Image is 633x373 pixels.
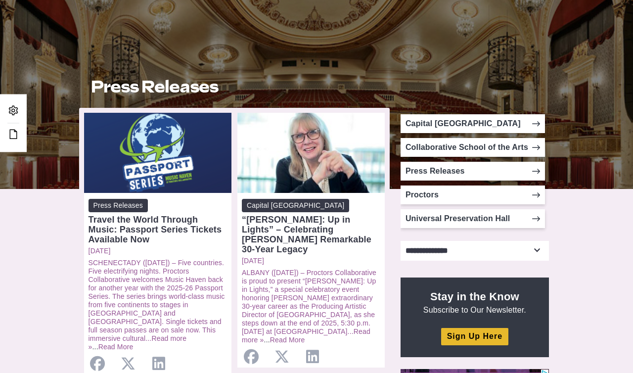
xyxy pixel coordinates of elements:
[89,199,148,212] span: Press Releases
[89,259,225,342] a: SCHENECTADY ([DATE]) – Five countries. Five electrifying nights. Proctors Collaborative welcomes ...
[242,215,380,254] div: “[PERSON_NAME]: Up in Lights” – Celebrating [PERSON_NAME] Remarkable 30-Year Legacy
[242,199,380,254] a: Capital [GEOGRAPHIC_DATA] “[PERSON_NAME]: Up in Lights” – Celebrating [PERSON_NAME] Remarkable 30...
[401,162,545,181] a: Press Releases
[242,199,349,212] span: Capital [GEOGRAPHIC_DATA]
[430,290,519,303] strong: Stay in the Know
[89,215,227,244] div: Travel the World Through Music: Passport Series Tickets Available Now
[441,328,508,345] a: Sign Up Here
[401,138,545,157] a: Collaborative School of the Arts
[401,241,549,261] select: Select category
[98,343,134,351] a: Read More
[242,327,370,344] a: Read more »
[401,114,545,133] a: Capital [GEOGRAPHIC_DATA]
[270,336,305,344] a: Read More
[89,199,227,244] a: Press Releases Travel the World Through Music: Passport Series Tickets Available Now
[89,334,187,351] a: Read more »
[5,102,22,120] a: Admin Area
[242,257,380,265] a: [DATE]
[89,247,227,255] a: [DATE]
[401,186,545,204] a: Proctors
[412,289,537,315] p: Subscribe to Our Newsletter.
[242,269,380,344] p: ...
[89,259,227,351] p: ...
[91,77,378,96] h1: Press Releases
[401,209,545,228] a: Universal Preservation Hall
[5,126,22,144] a: Edit this Post/Page
[242,269,376,335] a: ALBANY ([DATE]) – Proctors Collaborative is proud to present “[PERSON_NAME]: Up in Lights,” a spe...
